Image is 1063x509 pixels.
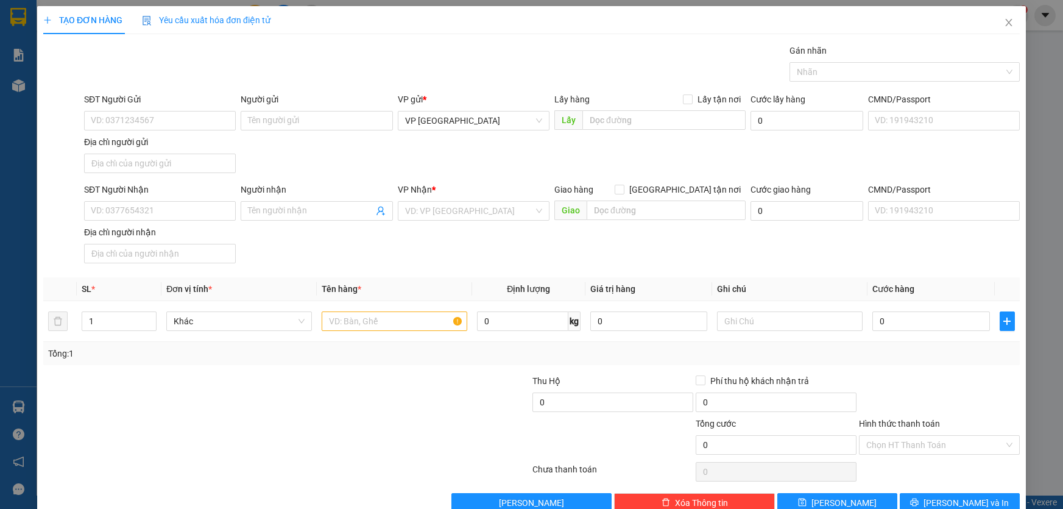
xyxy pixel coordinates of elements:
[554,110,582,130] span: Lấy
[868,183,1020,196] div: CMND/Passport
[554,201,587,220] span: Giao
[859,419,940,429] label: Hình thức thanh toán
[48,347,411,360] div: Tổng: 1
[590,284,635,294] span: Giá trị hàng
[868,93,1020,106] div: CMND/Passport
[1000,316,1014,326] span: plus
[532,376,560,386] span: Thu Hộ
[587,201,746,220] input: Dọc đường
[872,284,914,294] span: Cước hàng
[376,206,386,216] span: user-add
[84,183,236,196] div: SĐT Người Nhận
[696,419,736,429] span: Tổng cước
[554,185,593,194] span: Giao hàng
[590,311,708,331] input: 0
[82,284,91,294] span: SL
[705,374,814,388] span: Phí thu hộ khách nhận trả
[554,94,590,104] span: Lấy hàng
[142,15,270,25] span: Yêu cầu xuất hóa đơn điện tử
[398,93,549,106] div: VP gửi
[532,463,695,484] div: Chưa thanh toán
[84,244,236,263] input: Địa chỉ của người nhận
[322,311,467,331] input: VD: Bàn, Ghế
[568,311,581,331] span: kg
[43,15,122,25] span: TẠO ĐƠN HÀNG
[717,311,863,331] input: Ghi Chú
[750,201,863,221] input: Cước giao hàng
[405,112,542,130] span: VP Đà Nẵng
[798,498,807,508] span: save
[84,93,236,106] div: SĐT Người Gửi
[992,6,1026,40] button: Close
[174,312,305,330] span: Khác
[507,284,550,294] span: Định lượng
[84,226,236,239] div: Địa chỉ người nhận
[582,110,746,130] input: Dọc đường
[84,135,236,149] div: Địa chỉ người gửi
[241,183,392,196] div: Người nhận
[166,284,212,294] span: Đơn vị tính
[662,498,670,508] span: delete
[1000,311,1015,331] button: plus
[624,183,746,196] span: [GEOGRAPHIC_DATA] tận nơi
[241,93,392,106] div: Người gửi
[789,46,827,55] label: Gán nhãn
[750,111,863,130] input: Cước lấy hàng
[1004,18,1014,27] span: close
[750,94,805,104] label: Cước lấy hàng
[398,185,432,194] span: VP Nhận
[84,154,236,173] input: Địa chỉ của người gửi
[712,277,867,301] th: Ghi chú
[911,498,919,508] span: printer
[142,16,152,26] img: icon
[48,311,68,331] button: delete
[693,93,746,106] span: Lấy tận nơi
[322,284,361,294] span: Tên hàng
[750,185,811,194] label: Cước giao hàng
[43,16,52,24] span: plus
